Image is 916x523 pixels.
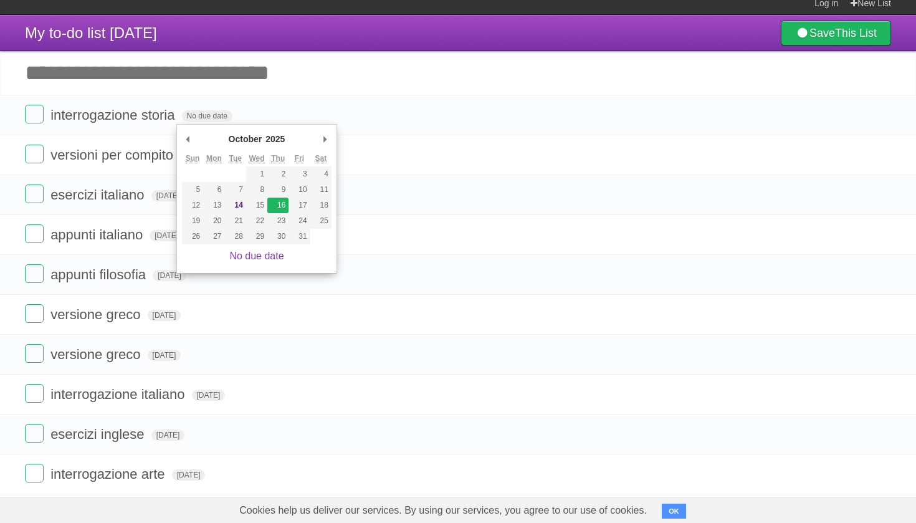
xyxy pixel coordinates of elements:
[267,166,289,182] button: 2
[50,187,147,203] span: esercizi italiano
[182,229,203,244] button: 26
[267,198,289,213] button: 16
[246,198,267,213] button: 15
[225,182,246,198] button: 7
[781,21,891,46] a: SaveThis List
[50,386,188,402] span: interrogazione italiano
[25,424,44,443] label: Done
[267,229,289,244] button: 30
[25,185,44,203] label: Done
[50,227,146,242] span: appunti italiano
[50,307,143,322] span: versione greco
[182,182,203,198] button: 5
[50,107,178,123] span: interrogazione storia
[315,154,327,163] abbr: Saturday
[25,264,44,283] label: Done
[25,464,44,482] label: Done
[246,166,267,182] button: 1
[662,504,686,519] button: OK
[206,154,222,163] abbr: Monday
[835,27,877,39] b: This List
[186,154,200,163] abbr: Sunday
[50,147,213,163] span: versioni per compito latino
[225,198,246,213] button: 14
[246,229,267,244] button: 29
[289,166,310,182] button: 3
[25,24,157,41] span: My to-do list [DATE]
[182,213,203,229] button: 19
[182,198,203,213] button: 12
[25,384,44,403] label: Done
[249,154,264,163] abbr: Wednesday
[289,229,310,244] button: 31
[229,251,284,261] a: No due date
[267,182,289,198] button: 9
[246,182,267,198] button: 8
[148,310,181,321] span: [DATE]
[289,182,310,198] button: 10
[295,154,304,163] abbr: Friday
[151,429,185,441] span: [DATE]
[225,213,246,229] button: 21
[50,426,147,442] span: esercizi inglese
[148,350,181,361] span: [DATE]
[153,270,186,281] span: [DATE]
[310,166,332,182] button: 4
[25,224,44,243] label: Done
[203,229,224,244] button: 27
[182,130,194,148] button: Previous Month
[151,190,185,201] span: [DATE]
[225,229,246,244] button: 28
[203,198,224,213] button: 13
[227,498,659,523] span: Cookies help us deliver our services. By using our services, you agree to our use of cookies.
[229,154,241,163] abbr: Tuesday
[203,213,224,229] button: 20
[182,110,232,122] span: No due date
[310,198,332,213] button: 18
[25,145,44,163] label: Done
[25,304,44,323] label: Done
[50,267,149,282] span: appunti filosofia
[310,182,332,198] button: 11
[25,344,44,363] label: Done
[50,466,168,482] span: interrogazione arte
[150,230,183,241] span: [DATE]
[192,390,226,401] span: [DATE]
[246,213,267,229] button: 22
[264,130,287,148] div: 2025
[319,130,332,148] button: Next Month
[310,213,332,229] button: 25
[267,213,289,229] button: 23
[203,182,224,198] button: 6
[227,130,264,148] div: October
[289,198,310,213] button: 17
[271,154,285,163] abbr: Thursday
[50,347,143,362] span: versione greco
[25,105,44,123] label: Done
[289,213,310,229] button: 24
[172,469,206,481] span: [DATE]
